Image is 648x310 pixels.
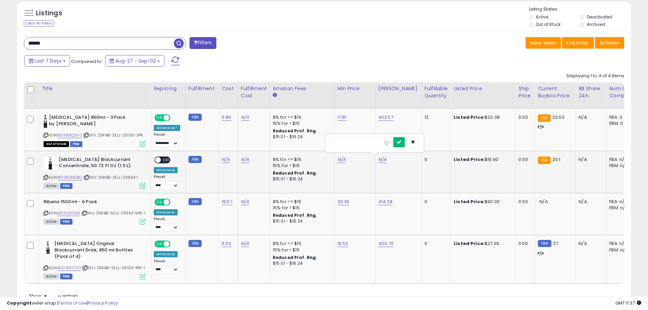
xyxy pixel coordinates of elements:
div: N/A [579,199,601,205]
button: Columns [562,37,594,49]
div: Preset: [154,175,180,190]
span: | SKU: 25RIBE-SELL-26100-3PK [83,132,143,138]
div: $15.01 - $16.24 [273,176,329,182]
span: | SKU: 25RIBE-SELL-23954-1 [83,175,138,180]
div: Preset: [154,217,180,232]
div: Min Price [337,85,372,92]
div: Current Buybox Price [538,85,573,99]
div: Amazon AI [154,251,178,257]
a: B010QZFEBS [57,210,80,216]
span: 22.53 [552,114,565,120]
div: 15% for > $15 [273,120,329,127]
b: Listed Price: [454,114,485,120]
a: 6.52 [222,240,231,247]
span: | SKU: 25RIBE-SELL-26100-4PK-1 [82,265,145,271]
div: FBA: 3 [609,114,632,120]
a: 403.57 [378,114,393,121]
div: FBM: n/a [609,247,632,253]
small: FBM [188,114,202,121]
div: FBM: n/a [609,163,632,169]
label: Archived [587,21,605,27]
a: 404.76 [378,240,394,247]
div: [PERSON_NAME] [378,85,419,92]
span: All listings currently available for purchase on Amazon [44,183,59,189]
div: $27.00 [454,241,510,247]
span: Compared to: [71,58,102,65]
div: ASIN: [44,114,146,146]
a: 19.57 [222,198,232,205]
div: N/A [579,114,601,120]
span: All listings currently available for purchase on Amazon [44,219,59,225]
b: Reduced Prof. Rng. [273,128,317,134]
b: Reduced Prof. Rng. [273,212,317,218]
div: 0 [425,241,446,247]
div: Cost [222,85,235,92]
div: 0.00 [518,157,530,163]
strong: Copyright [7,300,32,306]
div: Fulfillable Quantity [425,85,448,99]
div: Num of Comp. [609,85,634,99]
b: Listed Price: [454,240,485,247]
a: N/A [337,156,346,163]
div: seller snap | | [7,300,118,307]
div: Fulfillment [188,85,216,92]
div: 8% for <= $15 [273,157,329,163]
p: Listing States: [529,6,631,13]
h5: Listings [36,9,62,18]
span: FBM [60,219,72,225]
b: Ribena 1500ml - 6 Pack [44,199,126,207]
button: Save View [526,37,561,49]
a: N/A [241,240,249,247]
span: ON [155,241,164,247]
div: Amazon AI * [154,125,180,131]
a: Terms of Use [58,300,87,306]
div: FBA: n/a [609,157,632,163]
span: All listings that are currently out of stock and unavailable for purchase on Amazon [44,141,69,147]
a: N/A [241,198,249,205]
button: Filters [189,37,216,49]
div: $90.00 [454,199,510,205]
div: 12 [425,114,446,120]
a: 5.89 [222,114,231,121]
a: N/A [241,114,249,121]
div: 0.00 [518,114,530,120]
div: $22.38 [454,114,510,120]
b: Listed Price: [454,198,485,205]
button: Last 7 Days [24,55,70,67]
span: FBM [60,274,72,279]
div: 0 [425,157,446,163]
b: Reduced Prof. Rng. [273,255,317,260]
a: 17.81 [337,114,347,121]
div: Preset: [154,132,180,148]
label: Active [536,14,548,20]
b: Reduced Prof. Rng. [273,170,317,176]
a: 19.52 [337,240,348,247]
span: 2025-09-10 11:37 GMT [615,300,641,306]
b: Listed Price: [454,156,485,163]
span: OFF [169,241,180,247]
div: Repricing [154,85,183,92]
small: FBM [188,156,202,163]
span: 27 [553,240,558,247]
span: Aug-27 - Sep-02 [115,58,156,64]
span: Show: entries [29,293,78,299]
div: 0.00 [518,199,530,205]
span: OFF [169,199,180,205]
span: OFF [169,115,180,121]
div: $19.90 [454,157,510,163]
div: $15.01 - $16.24 [273,261,329,266]
div: Clear All Filters [24,20,54,27]
div: FBA: n/a [609,241,632,247]
div: FBM: n/a [609,205,632,211]
a: B010R3MOBC [57,175,82,180]
label: Out of Stock [536,21,561,27]
a: 39.36 [337,198,350,205]
span: FBM [70,141,82,147]
span: Last 7 Days [35,58,62,64]
small: FBM [538,240,551,247]
b: [MEDICAL_DATA] 850ml - 3 Pack by [PERSON_NAME] [49,114,132,129]
div: ASIN: [44,199,146,224]
a: B01K86QS60 [57,132,82,138]
img: 31q83weK+pL._SL40_.jpg [44,157,57,170]
a: N/A [222,156,230,163]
